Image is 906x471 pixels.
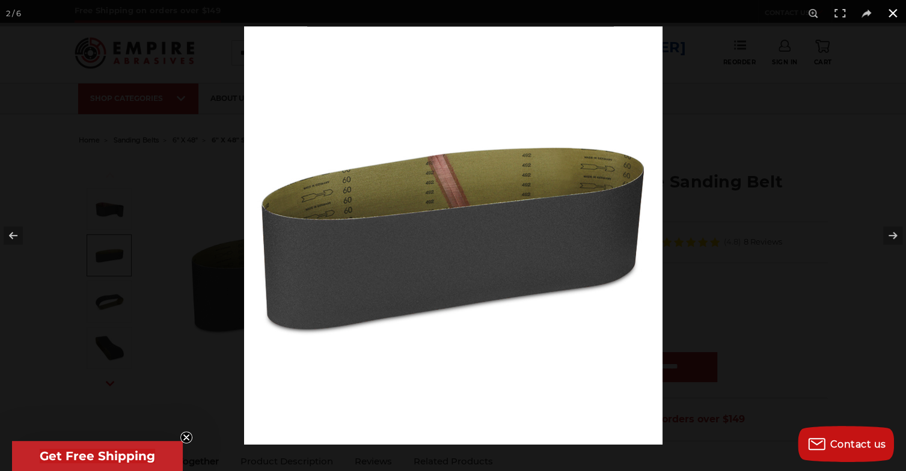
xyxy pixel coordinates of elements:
button: Close teaser [180,431,192,443]
div: Get Free ShippingClose teaser [12,441,183,471]
img: 6_x_48_Silicon_Carbide_Sanding_Belt_-2__49584.1659560149.jpg [244,26,663,445]
button: Contact us [798,426,894,462]
button: Next (arrow right) [864,205,906,266]
span: Get Free Shipping [40,449,155,463]
span: Contact us [830,439,886,450]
